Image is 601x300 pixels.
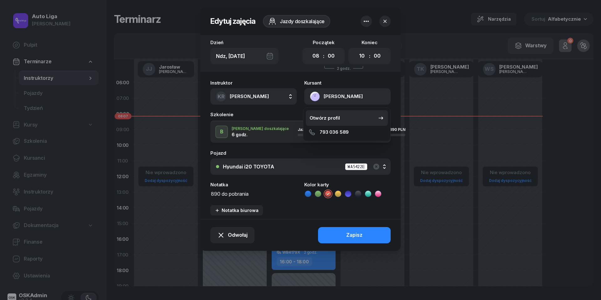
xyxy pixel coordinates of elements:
div: Notatka biurowa [215,208,259,213]
button: Odwołaj [210,227,254,243]
button: Hyundai i20 TOYOTAWA5422E [210,158,391,175]
span: KR [218,94,225,99]
div: Otwórz profil [310,114,340,122]
div: : [369,52,370,60]
span: [PERSON_NAME] [230,93,269,99]
div: : [323,52,324,60]
button: [PERSON_NAME] [304,88,391,105]
h2: Edytuj zajęcia [210,16,255,26]
button: Notatka biurowa [210,205,263,215]
button: Zapisz [318,227,391,243]
span: Odwołaj [228,231,248,239]
button: KR[PERSON_NAME] [210,88,297,105]
div: Hyundai i20 TOYOTA [223,164,274,169]
div: Zapisz [346,231,362,239]
div: WA5422E [345,163,367,170]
